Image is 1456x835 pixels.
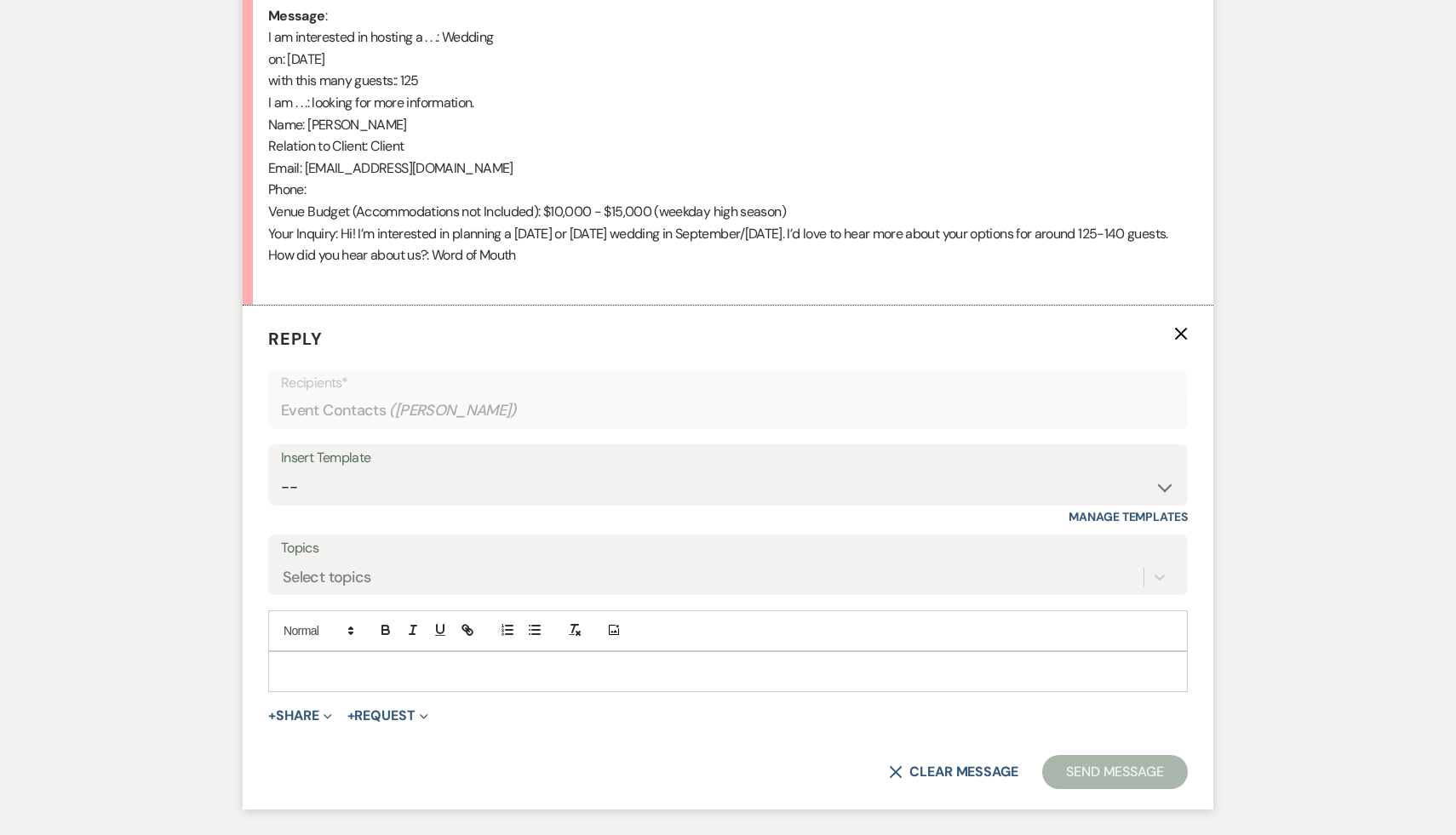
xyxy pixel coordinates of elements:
a: Manage Templates [1069,509,1188,524]
div: Event Contacts [281,394,1175,427]
span: ( [PERSON_NAME] ) [389,399,517,422]
p: Recipients* [281,372,1175,394]
button: Share [268,709,332,723]
div: Select topics [283,565,371,588]
button: Request [347,709,428,723]
span: + [268,709,276,723]
div: Insert Template [281,446,1175,471]
button: Clear message [889,765,1018,779]
span: Reply [268,328,323,350]
label: Topics [281,536,1175,561]
button: Send Message [1042,755,1188,789]
b: Message [268,7,325,25]
span: + [347,709,355,723]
